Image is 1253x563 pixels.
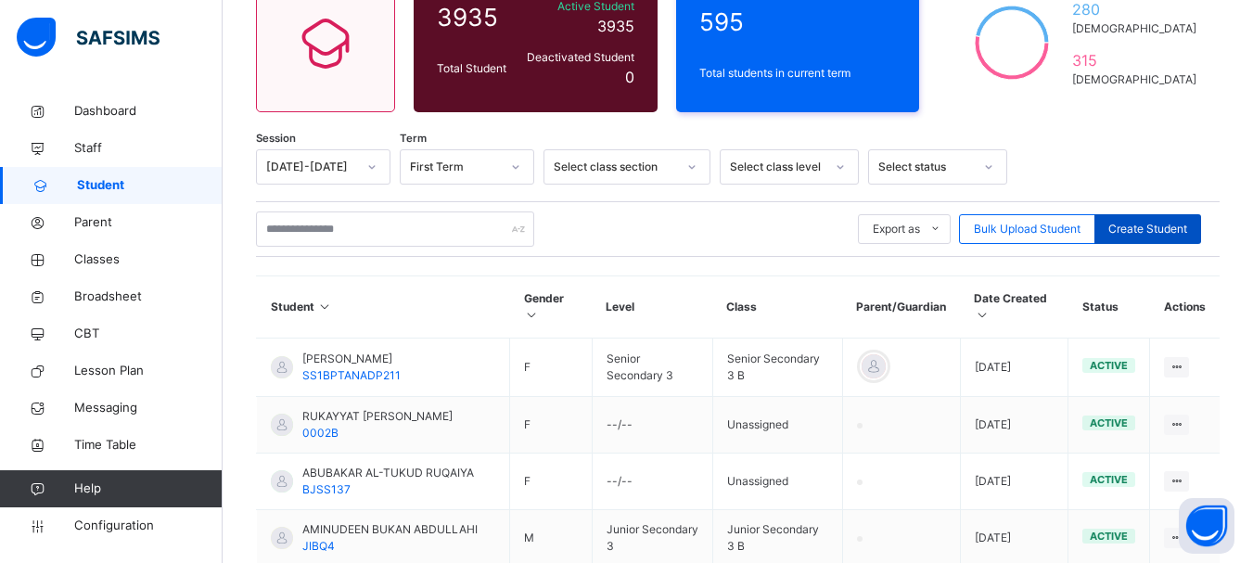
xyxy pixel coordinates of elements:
span: JIBQ4 [302,539,335,553]
span: active [1090,473,1128,486]
span: active [1090,359,1128,372]
span: [DEMOGRAPHIC_DATA] [1072,20,1196,37]
span: active [1090,530,1128,543]
span: Bulk Upload Student [974,221,1080,237]
span: Classes [74,250,223,269]
span: Export as [873,221,920,237]
span: Student [77,176,223,195]
td: Unassigned [712,397,842,454]
div: Select class level [730,159,825,175]
td: Senior Secondary 3 [592,339,712,397]
span: Messaging [74,399,223,417]
span: Session [256,131,296,147]
td: F [510,454,592,510]
span: Staff [74,139,223,158]
i: Sort in Ascending Order [974,308,990,322]
span: [DEMOGRAPHIC_DATA] [1072,71,1196,88]
td: --/-- [592,397,712,454]
span: [PERSON_NAME] [302,351,401,367]
th: Parent/Guardian [842,276,960,339]
span: 3935 [597,17,634,35]
span: Broadsheet [74,288,223,306]
span: SS1BPTANADP211 [302,368,401,382]
th: Level [592,276,712,339]
img: safsims [17,18,160,57]
span: 315 [1072,49,1196,71]
th: Date Created [960,276,1068,339]
div: Select status [878,159,973,175]
span: Deactivated Student [523,49,634,66]
td: F [510,397,592,454]
span: Dashboard [74,102,223,121]
span: Create Student [1108,221,1187,237]
td: Senior Secondary 3 B [712,339,842,397]
span: Configuration [74,517,222,535]
span: AMINUDEEN BUKAN ABDULLAHI [302,521,478,538]
td: F [510,339,592,397]
td: [DATE] [960,397,1068,454]
div: First Term [410,159,500,175]
th: Student [257,276,510,339]
th: Actions [1150,276,1220,339]
span: Lesson Plan [74,362,223,380]
div: Select class section [554,159,676,175]
button: Open asap [1179,498,1234,554]
th: Gender [510,276,592,339]
td: [DATE] [960,339,1068,397]
span: BJSS137 [302,482,351,496]
span: Time Table [74,436,223,454]
div: [DATE]-[DATE] [266,159,356,175]
span: RUKAYYAT [PERSON_NAME] [302,408,453,425]
i: Sort in Ascending Order [317,300,333,313]
td: [DATE] [960,454,1068,510]
span: 595 [699,4,897,40]
span: 0002B [302,426,339,440]
span: active [1090,416,1128,429]
td: Unassigned [712,454,842,510]
span: Total students in current term [699,65,897,82]
span: 0 [625,68,634,86]
div: Total Student [432,56,518,82]
span: CBT [74,325,223,343]
td: --/-- [592,454,712,510]
th: Status [1068,276,1150,339]
span: Help [74,480,222,498]
span: Term [400,131,427,147]
span: ABUBAKAR AL-TUKUD RUQAIYA [302,465,474,481]
i: Sort in Ascending Order [524,308,540,322]
th: Class [712,276,842,339]
span: Parent [74,213,223,232]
